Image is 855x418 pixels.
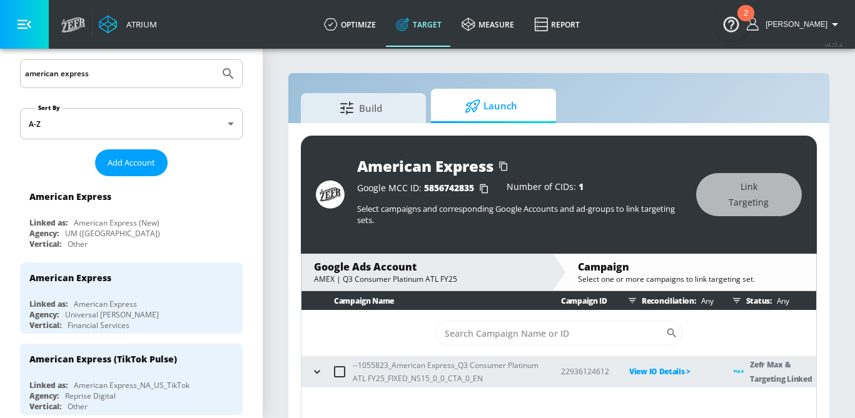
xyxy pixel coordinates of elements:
div: AMEX | Q3 Consumer Platinum ATL FY25 [314,274,540,284]
div: Other [68,239,88,249]
a: Atrium [99,15,157,34]
a: Target [386,2,452,47]
div: Agency: [29,309,59,320]
a: measure [452,2,524,47]
div: American ExpressLinked as:American Express (New)Agency:UM ([GEOGRAPHIC_DATA])Vertical:Other [20,181,243,252]
div: American Express [74,299,137,309]
div: Vertical: [29,239,61,249]
div: Linked as: [29,217,68,228]
div: Select one or more campaigns to link targeting set. [578,274,804,284]
th: Campaign Name [301,291,541,311]
div: American Express [357,156,493,176]
div: Reprise Digital [65,391,116,401]
span: v 4.25.4 [825,41,842,48]
p: Zefr Max & Targeting Linked [750,357,816,386]
div: A-Z [20,108,243,139]
div: Financial Services [68,320,129,331]
a: Report [524,2,590,47]
input: Search by name [25,66,215,82]
div: Vertical: [29,320,61,331]
a: optimize [314,2,386,47]
span: Launch [443,91,539,121]
p: Any [772,294,789,307]
div: Linked as: [29,380,68,391]
div: Other [68,401,88,412]
p: 22936124612 [561,365,609,378]
div: American Express (TikTok Pulse) [29,353,177,365]
div: Agency: [29,391,59,401]
div: Search CID Name or Number [435,321,683,346]
div: Vertical: [29,401,61,412]
p: Any [696,294,714,307]
div: American Express [29,191,111,202]
span: login as: sammy.houle@zefr.com [761,20,827,29]
p: Select campaigns and corresponding Google Accounts and ad-groups to link targeting sets. [357,203,683,226]
span: Add Account [108,156,155,170]
div: Universal [PERSON_NAME] [65,309,159,320]
div: American Express (TikTok Pulse)Linked as:American Express_NA_US_TikTokAgency:Reprise DigitalVerti... [20,344,243,415]
div: Campaign [578,260,804,274]
button: Submit Search [215,60,242,87]
div: American Express_NA_US_TikTok [74,380,190,391]
div: Google Ads Account [314,260,540,274]
div: American ExpressLinked as:American ExpressAgency:Universal [PERSON_NAME]Vertical:Financial Services [20,262,243,334]
div: Linked as: [29,299,68,309]
span: Build [313,93,408,123]
button: [PERSON_NAME] [747,17,842,32]
div: Status: [727,291,816,310]
div: UM ([GEOGRAPHIC_DATA]) [65,228,160,239]
div: Agency: [29,228,59,239]
div: Google Ads AccountAMEX | Q3 Consumer Platinum ATL FY25 [301,254,552,291]
p: --1055823_American Express_Q3 Consumer Platinum ATL FY25_FIXED_NS15_0_0_CTA_0_EN [353,359,541,385]
label: Sort By [36,104,63,112]
div: American Express [29,272,111,284]
span: 5856742835 [424,182,474,194]
div: Google MCC ID: [357,182,494,195]
p: View IO Details > [629,364,714,379]
div: Number of CIDs: [507,182,584,195]
input: Search Campaign Name or ID [435,321,666,346]
button: Add Account [95,149,168,176]
th: Campaign ID [541,291,609,311]
div: 2 [744,13,748,29]
button: Open Resource Center, 2 new notifications [714,6,749,41]
div: American Express (New) [74,217,159,228]
span: 1 [579,181,584,192]
div: Atrium [121,19,157,30]
div: Reconciliation: [623,291,714,310]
